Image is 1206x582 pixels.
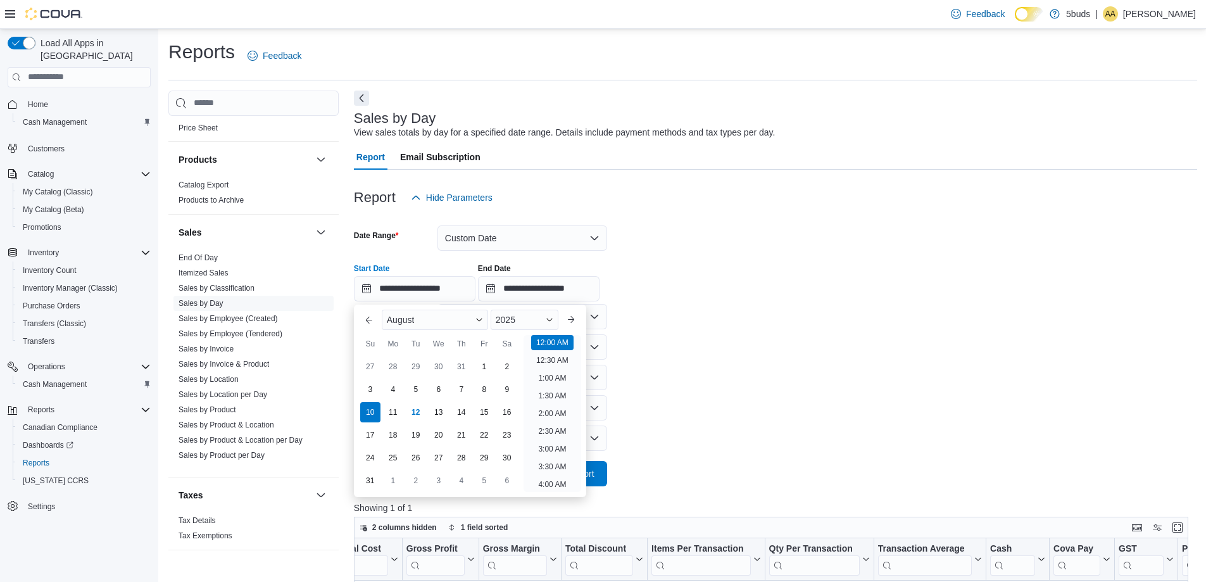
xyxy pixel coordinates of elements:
div: Sales [168,250,339,477]
div: day-13 [429,402,449,422]
li: 3:30 AM [533,459,571,474]
span: Hide Parameters [426,191,493,204]
span: Report [356,144,385,170]
span: Settings [28,502,55,512]
a: Sales by Product per Day [179,451,265,460]
div: Products [168,177,339,214]
a: My Catalog (Beta) [18,202,89,217]
div: August, 2025 [359,355,518,492]
div: day-1 [383,471,403,491]
a: Itemized Sales [179,269,229,277]
a: My Catalog (Classic) [18,184,98,199]
button: Next [354,91,369,106]
div: day-27 [429,448,449,468]
div: day-6 [429,379,449,400]
button: Sales [179,226,311,239]
span: Promotions [23,222,61,232]
div: Gross Profit [406,543,465,576]
span: Itemized Sales [179,268,229,278]
a: Feedback [242,43,306,68]
button: Next month [561,310,581,330]
a: Cash Management [18,377,92,392]
button: Open list of options [589,342,600,352]
div: Transaction Average [878,543,972,555]
a: Tax Details [179,516,216,525]
button: 2 columns hidden [355,520,442,535]
div: day-14 [451,402,472,422]
span: Inventory [28,248,59,258]
button: [US_STATE] CCRS [13,472,156,490]
a: Sales by Product & Location [179,421,274,429]
div: Gross Profit [406,543,465,555]
span: My Catalog (Classic) [23,187,93,197]
div: day-28 [383,357,403,377]
span: Sales by Employee (Created) [179,313,278,324]
span: Operations [23,359,151,374]
span: Promotions [18,220,151,235]
div: day-8 [474,379,494,400]
li: 3:00 AM [533,441,571,457]
button: Cash Management [13,113,156,131]
a: Inventory Manager (Classic) [18,281,123,296]
p: 5buds [1066,6,1090,22]
span: Canadian Compliance [23,422,97,433]
button: Catalog [3,165,156,183]
div: Qty Per Transaction [769,543,859,555]
div: day-29 [406,357,426,377]
li: 12:00 AM [531,335,574,350]
div: day-29 [474,448,494,468]
button: Customers [3,139,156,157]
button: Inventory Manager (Classic) [13,279,156,297]
li: 1:30 AM [533,388,571,403]
span: Inventory Manager (Classic) [23,283,118,293]
div: day-25 [383,448,403,468]
input: Press the down key to open a popover containing a calendar. [478,276,600,301]
div: day-2 [406,471,426,491]
a: Cash Management [18,115,92,130]
span: Sales by Location [179,374,239,384]
div: day-28 [451,448,472,468]
div: day-11 [383,402,403,422]
span: Reports [23,458,49,468]
span: Price Sheet [179,123,218,133]
div: day-20 [429,425,449,445]
span: Settings [23,498,151,514]
span: Feedback [966,8,1005,20]
span: Catalog [23,167,151,182]
button: Enter fullscreen [1170,520,1185,535]
span: Customers [28,144,65,154]
li: 2:30 AM [533,424,571,439]
button: Transfers [13,332,156,350]
a: Sales by Employee (Created) [179,314,278,323]
span: Transfers [18,334,151,349]
span: Canadian Compliance [18,420,151,435]
a: Tax Exemptions [179,531,232,540]
div: day-1 [474,357,494,377]
button: Gross Margin [482,543,556,576]
div: GST [1119,543,1164,555]
button: Qty Per Transaction [769,543,869,576]
span: Reports [28,405,54,415]
div: day-2 [497,357,517,377]
span: Sales by Invoice & Product [179,359,269,369]
div: day-7 [451,379,472,400]
img: Cova [25,8,82,20]
span: Tax Details [179,516,216,526]
button: Promotions [13,218,156,236]
button: Gross Profit [406,543,475,576]
span: Transfers [23,336,54,346]
div: Ashley Arnold [1103,6,1118,22]
span: Sales by Classification [179,283,254,293]
div: Th [451,334,472,354]
div: day-19 [406,425,426,445]
a: Purchase Orders [18,298,85,313]
div: Tu [406,334,426,354]
label: End Date [478,263,511,274]
span: Washington CCRS [18,473,151,488]
div: day-18 [383,425,403,445]
span: Home [28,99,48,110]
input: Dark Mode [1015,7,1043,21]
a: Sales by Classification [179,284,254,293]
a: Price Sheet [179,123,218,132]
button: Previous Month [359,310,379,330]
